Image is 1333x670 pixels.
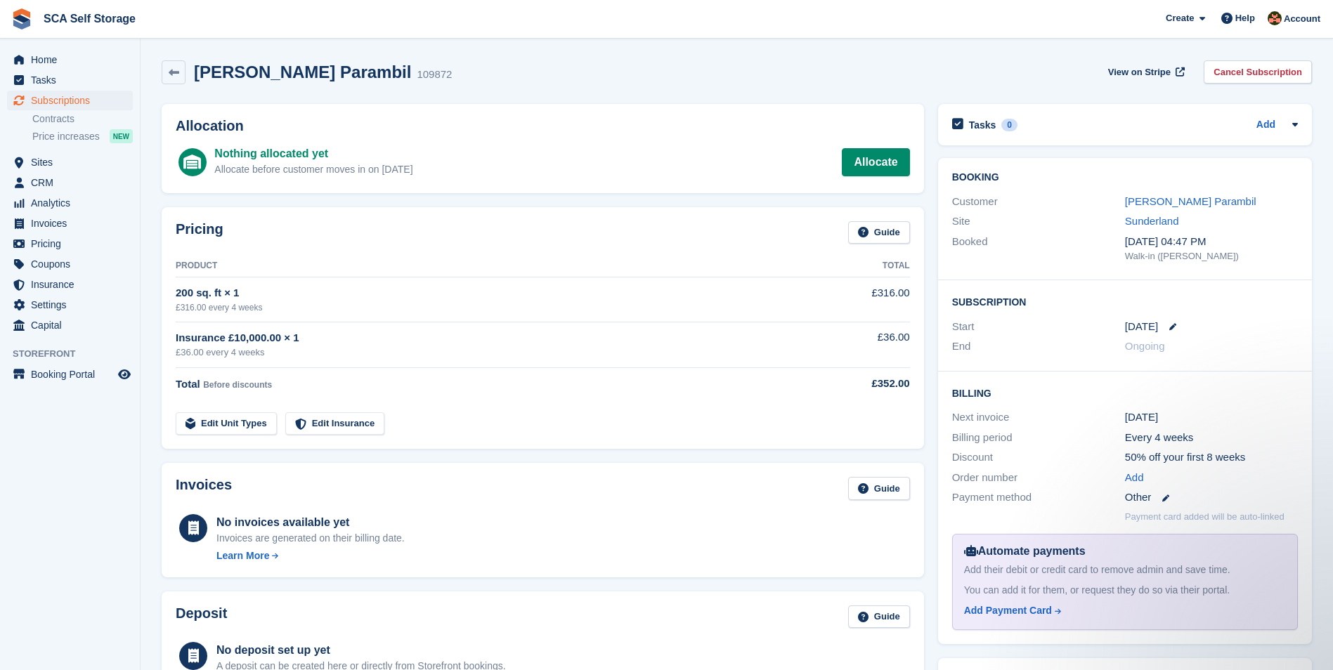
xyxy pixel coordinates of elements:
div: Automate payments [964,543,1286,560]
a: Edit Unit Types [176,412,277,435]
div: Learn More [216,549,269,563]
div: 109872 [417,67,452,83]
div: Other [1125,490,1298,506]
a: menu [7,315,133,335]
h2: Allocation [176,118,910,134]
span: Invoices [31,214,115,233]
a: Allocate [842,148,909,176]
h2: [PERSON_NAME] Parambil [194,63,411,81]
img: Sarah Race [1268,11,1282,25]
h2: Pricing [176,221,223,244]
div: Invoices are generated on their billing date. [216,531,405,546]
span: Coupons [31,254,115,274]
div: [DATE] 04:47 PM [1125,234,1298,250]
div: You can add it for them, or request they do so via their portal. [964,583,1286,598]
img: stora-icon-8386f47178a22dfd0bd8f6a31ec36ba5ce8667c1dd55bd0f319d3a0aa187defe.svg [11,8,32,29]
a: menu [7,364,133,384]
div: 50% off your first 8 weeks [1125,449,1298,466]
p: Payment card added will be auto-linked [1125,510,1285,524]
span: Insurance [31,275,115,294]
div: Nothing allocated yet [214,145,412,162]
a: Add Payment Card [964,603,1280,618]
a: menu [7,193,133,213]
span: Pricing [31,234,115,254]
span: Account [1284,12,1320,26]
div: Billing period [952,430,1125,446]
a: menu [7,91,133,110]
a: Add [1256,117,1275,133]
a: SCA Self Storage [38,7,141,30]
div: 0 [1001,119,1017,131]
span: Capital [31,315,115,335]
div: Discount [952,449,1125,466]
a: View on Stripe [1103,60,1188,84]
span: Settings [31,295,115,315]
a: Sunderland [1125,215,1179,227]
a: Learn More [216,549,405,563]
h2: Billing [952,386,1298,400]
div: Every 4 weeks [1125,430,1298,446]
span: Tasks [31,70,115,90]
div: Booked [952,234,1125,263]
span: Sites [31,152,115,172]
h2: Invoices [176,477,232,500]
span: Storefront [13,347,140,361]
a: menu [7,173,133,192]
td: £316.00 [796,277,909,322]
h2: Deposit [176,605,227,629]
div: 200 sq. ft × 1 [176,285,796,301]
a: Guide [848,477,910,500]
div: No invoices available yet [216,514,405,531]
span: Total [176,378,200,390]
a: Guide [848,221,910,244]
span: Home [31,50,115,70]
span: Booking Portal [31,364,115,384]
h2: Tasks [969,119,996,131]
div: Add Payment Card [964,603,1052,618]
a: Edit Insurance [285,412,385,435]
th: Total [796,255,909,277]
a: Guide [848,605,910,629]
a: menu [7,254,133,274]
span: CRM [31,173,115,192]
a: Price increases NEW [32,129,133,144]
h2: Booking [952,172,1298,183]
div: £36.00 every 4 weeks [176,346,796,360]
time: 2025-10-23 00:00:00 UTC [1125,319,1158,335]
span: Create [1166,11,1194,25]
div: No deposit set up yet [216,642,506,659]
span: Before discounts [203,380,272,390]
div: Customer [952,194,1125,210]
div: £316.00 every 4 weeks [176,301,796,314]
a: menu [7,214,133,233]
span: Ongoing [1125,340,1165,352]
a: Contracts [32,112,133,126]
div: Add their debit or credit card to remove admin and save time. [964,563,1286,577]
a: menu [7,50,133,70]
a: menu [7,70,133,90]
div: Allocate before customer moves in on [DATE] [214,162,412,177]
span: Help [1235,11,1255,25]
a: Preview store [116,366,133,383]
a: menu [7,234,133,254]
span: Analytics [31,193,115,213]
a: Add [1125,470,1144,486]
span: Price increases [32,130,100,143]
div: Site [952,214,1125,230]
div: End [952,339,1125,355]
a: menu [7,275,133,294]
div: Insurance £10,000.00 × 1 [176,330,796,346]
span: Subscriptions [31,91,115,110]
a: menu [7,152,133,172]
div: Walk-in ([PERSON_NAME]) [1125,249,1298,263]
div: Next invoice [952,409,1125,426]
a: [PERSON_NAME] Parambil [1125,195,1256,207]
div: Payment method [952,490,1125,506]
a: menu [7,295,133,315]
td: £36.00 [796,322,909,367]
div: Start [952,319,1125,335]
div: £352.00 [796,376,909,392]
a: Cancel Subscription [1204,60,1312,84]
div: Order number [952,470,1125,486]
th: Product [176,255,796,277]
